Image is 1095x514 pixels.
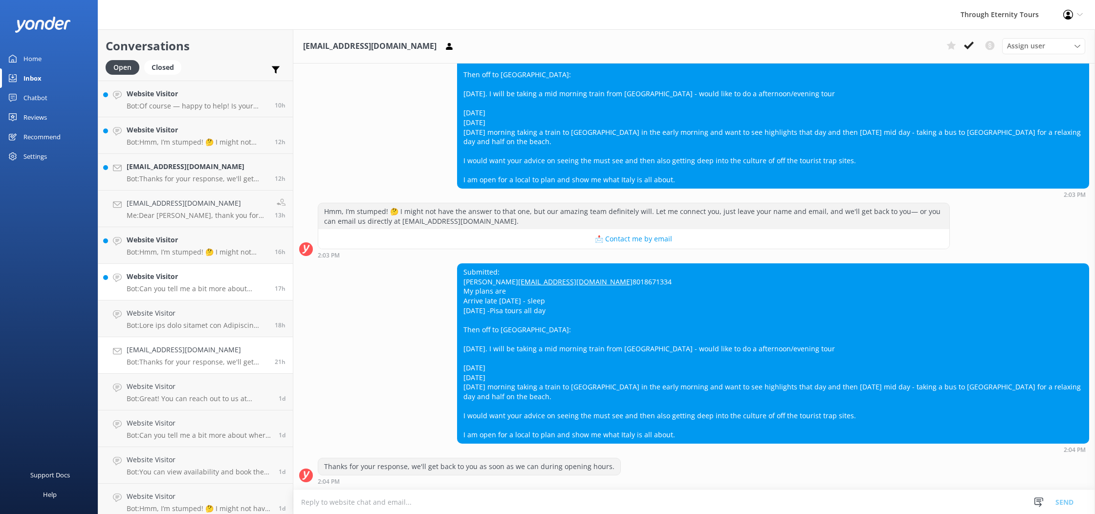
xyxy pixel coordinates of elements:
span: Sep 30 2025 01:21am (UTC +02:00) Europe/Amsterdam [275,101,285,109]
a: [EMAIL_ADDRESS][DOMAIN_NAME]Bot:Thanks for your response, we'll get back to you as soon as we can... [98,154,293,191]
strong: 2:04 PM [1064,447,1086,453]
div: Support Docs [30,465,70,485]
button: 📩 Contact me by email [318,229,949,249]
strong: 2:03 PM [1064,192,1086,198]
span: Sep 29 2025 05:55pm (UTC +02:00) Europe/Amsterdam [275,284,285,293]
span: Sep 29 2025 10:57pm (UTC +02:00) Europe/Amsterdam [275,138,285,146]
h2: Conversations [106,37,285,55]
h4: Website Visitor [127,418,271,428]
div: Assign User [1002,38,1085,54]
div: Home [23,49,42,68]
span: Sep 29 2025 12:36am (UTC +02:00) Europe/Amsterdam [279,504,285,513]
h3: [EMAIL_ADDRESS][DOMAIN_NAME] [303,40,437,53]
a: Website VisitorBot:Lore ips dolo sitamet con Adipiscin elits: - **Doeiusm Temporinc Utla etdo Mag... [98,300,293,337]
div: Open [106,60,139,75]
span: Sep 29 2025 01:34am (UTC +02:00) Europe/Amsterdam [279,468,285,476]
a: Website VisitorBot:Of course — happy to help! Is your issue related to: - Changing or canceling a... [98,81,293,117]
p: Bot: Can you tell me a bit more about where you are going? We have an amazing array of group and ... [127,431,271,440]
p: Bot: You can view availability and book the Essential Venice Tour directly online at [URL][DOMAIN... [127,468,271,476]
a: Website VisitorBot:Can you tell me a bit more about where you are going? We have an amazing array... [98,264,293,300]
h4: [EMAIL_ADDRESS][DOMAIN_NAME] [127,198,267,209]
h4: Website Visitor [127,491,271,502]
p: Bot: Lore ips dolo sitamet con Adipiscin elits: - **Doeiusm Temporinc Utla etdo Magna Aliqu, Enim... [127,321,267,330]
div: Chatbot [23,88,47,107]
a: Website VisitorBot:Can you tell me a bit more about where you are going? We have an amazing array... [98,410,293,447]
p: Bot: Hmm, I’m stumped! 🤔 I might not have the answer to that one, but our amazing team definitely... [127,248,267,257]
div: Inbox [23,68,42,88]
span: Sep 29 2025 07:14pm (UTC +02:00) Europe/Amsterdam [275,248,285,256]
a: Closed [144,62,186,72]
a: Website VisitorBot:You can view availability and book the Essential Venice Tour directly online a... [98,447,293,484]
div: My plans are Arrive late [DATE] - sleep [DATE] -Pisa tours all day Then off to [GEOGRAPHIC_DATA]:... [458,28,1089,189]
a: Website VisitorBot:Great! You can reach out to us at [EMAIL_ADDRESS][DOMAIN_NAME]. Our team will ... [98,374,293,410]
p: Bot: Of course — happy to help! Is your issue related to: - Changing or canceling a tour - Not re... [127,102,267,110]
h4: Website Visitor [127,88,267,99]
a: Website VisitorBot:Hmm, I’m stumped! 🤔 I might not have the answer to that one, but our amazing t... [98,227,293,264]
div: Thanks for your response, we'll get back to you as soon as we can during opening hours. [318,458,620,475]
div: Help [43,485,57,504]
h4: Website Visitor [127,125,267,135]
a: [EMAIL_ADDRESS][DOMAIN_NAME] [518,277,633,286]
h4: [EMAIL_ADDRESS][DOMAIN_NAME] [127,161,267,172]
h4: Website Visitor [127,271,267,282]
div: Sep 29 2025 02:04pm (UTC +02:00) Europe/Amsterdam [318,478,621,485]
span: Sep 29 2025 02:04pm (UTC +02:00) Europe/Amsterdam [275,358,285,366]
h4: [EMAIL_ADDRESS][DOMAIN_NAME] [127,344,267,355]
h4: Website Visitor [127,308,267,319]
a: Open [106,62,144,72]
strong: 2:03 PM [318,253,340,258]
p: Bot: Can you tell me a bit more about where you are going? We have an amazing array of group and ... [127,284,267,293]
div: Hmm, I’m stumped! 🤔 I might not have the answer to that one, but our amazing team definitely will... [318,203,949,229]
div: Recommend [23,127,61,147]
span: Sep 29 2025 05:46am (UTC +02:00) Europe/Amsterdam [279,431,285,439]
img: yonder-white-logo.png [15,17,71,33]
p: Bot: Hmm, I’m stumped! 🤔 I might not have the answer to that one, but our amazing team definitely... [127,504,271,513]
p: Bot: Thanks for your response, we'll get back to you as soon as we can during opening hours. [127,174,267,183]
span: Sep 29 2025 04:46pm (UTC +02:00) Europe/Amsterdam [275,321,285,329]
p: Bot: Hmm, I’m stumped! 🤔 I might not have the answer to that one, but our amazing team definitely... [127,138,267,147]
div: Submitted: [PERSON_NAME] 8018671334 My plans are Arrive late [DATE] - sleep [DATE] -Pisa tours al... [458,264,1089,443]
strong: 2:04 PM [318,479,340,485]
div: Reviews [23,107,47,127]
a: [EMAIL_ADDRESS][DOMAIN_NAME]Bot:Thanks for your response, we'll get back to you as soon as we can... [98,337,293,374]
span: Sep 29 2025 10:47pm (UTC +02:00) Europe/Amsterdam [275,174,285,183]
a: Website VisitorBot:Hmm, I’m stumped! 🤔 I might not have the answer to that one, but our amazing t... [98,117,293,154]
p: Me: Dear [PERSON_NAME], thank you for your message. Prices are visible on the website, with the p... [127,211,267,220]
span: Assign user [1007,41,1045,51]
span: Sep 29 2025 08:15am (UTC +02:00) Europe/Amsterdam [279,394,285,403]
h4: Website Visitor [127,454,271,465]
div: Sep 29 2025 02:03pm (UTC +02:00) Europe/Amsterdam [457,191,1089,198]
div: Closed [144,60,181,75]
div: Sep 29 2025 02:04pm (UTC +02:00) Europe/Amsterdam [457,446,1089,453]
p: Bot: Great! You can reach out to us at [EMAIL_ADDRESS][DOMAIN_NAME]. Our team will be happy to as... [127,394,271,403]
div: Settings [23,147,47,166]
p: Bot: Thanks for your response, we'll get back to you as soon as we can during opening hours. [127,358,267,366]
h4: Website Visitor [127,235,267,245]
span: Sep 29 2025 09:35pm (UTC +02:00) Europe/Amsterdam [275,211,285,219]
a: [EMAIL_ADDRESS][DOMAIN_NAME]Me:Dear [PERSON_NAME], thank you for your message. Prices are visible... [98,191,293,227]
div: Sep 29 2025 02:03pm (UTC +02:00) Europe/Amsterdam [318,252,950,258]
h4: Website Visitor [127,381,271,392]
